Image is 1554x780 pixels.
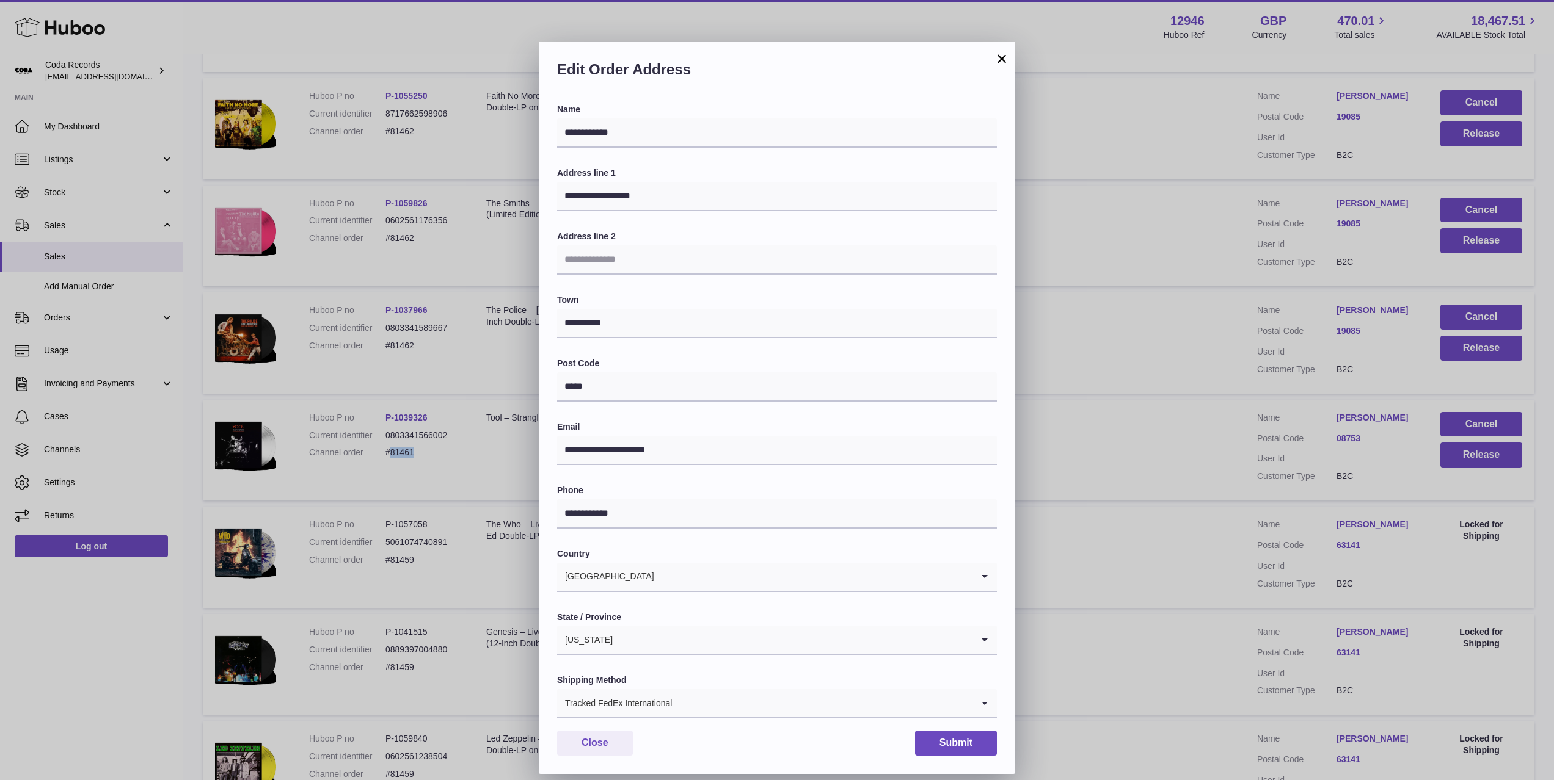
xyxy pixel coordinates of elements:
input: Search for option [613,626,972,654]
button: Close [557,731,633,756]
input: Search for option [655,563,972,591]
button: × [994,51,1009,66]
label: Name [557,104,997,115]
label: Email [557,421,997,433]
button: Submit [915,731,997,756]
span: [GEOGRAPHIC_DATA] [557,563,655,591]
label: Phone [557,485,997,496]
label: Post Code [557,358,997,369]
label: Address line 1 [557,167,997,179]
div: Search for option [557,689,997,718]
h2: Edit Order Address [557,60,997,85]
label: Shipping Method [557,674,997,686]
label: Town [557,294,997,306]
label: Address line 2 [557,231,997,242]
label: State / Province [557,612,997,623]
input: Search for option [673,689,972,717]
div: Search for option [557,563,997,592]
label: Country [557,548,997,560]
span: [US_STATE] [557,626,613,654]
span: Tracked FedEx International [557,689,673,717]
div: Search for option [557,626,997,655]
